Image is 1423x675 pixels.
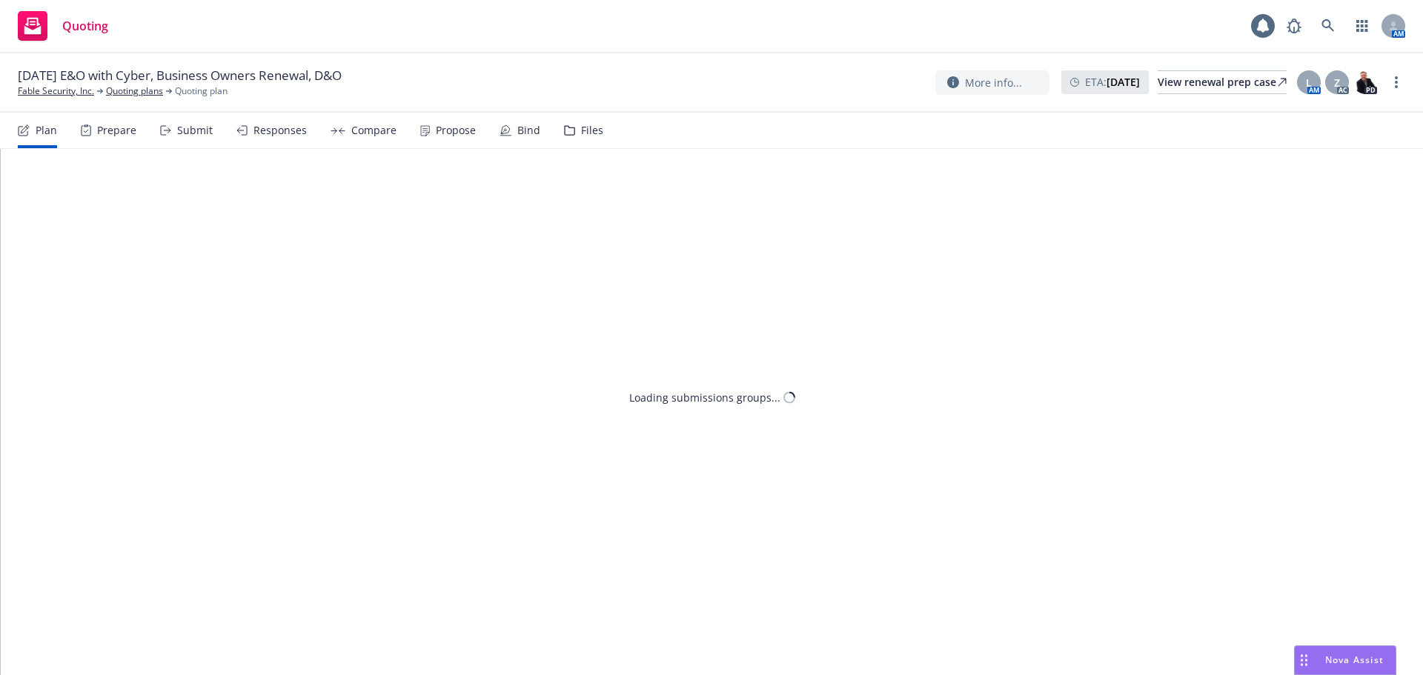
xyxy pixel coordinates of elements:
[1387,73,1405,91] a: more
[517,124,540,136] div: Bind
[177,124,213,136] div: Submit
[1306,75,1312,90] span: L
[1313,11,1343,41] a: Search
[175,84,228,98] span: Quoting plan
[1347,11,1377,41] a: Switch app
[97,124,136,136] div: Prepare
[1107,75,1140,89] strong: [DATE]
[253,124,307,136] div: Responses
[106,84,163,98] a: Quoting plans
[935,70,1049,95] button: More info...
[18,67,342,84] span: [DATE] E&O with Cyber, Business Owners Renewal, D&O
[965,75,1022,90] span: More info...
[1158,71,1287,93] div: View renewal prep case
[18,84,94,98] a: Fable Security, Inc.
[1279,11,1309,41] a: Report a Bug
[436,124,476,136] div: Propose
[1334,75,1340,90] span: Z
[62,20,108,32] span: Quoting
[581,124,603,136] div: Files
[12,5,114,47] a: Quoting
[629,390,780,405] div: Loading submissions groups...
[36,124,57,136] div: Plan
[1158,70,1287,94] a: View renewal prep case
[1295,646,1313,674] div: Drag to move
[1325,654,1384,666] span: Nova Assist
[1085,74,1140,90] span: ETA :
[1294,645,1396,675] button: Nova Assist
[351,124,397,136] div: Compare
[1353,70,1377,94] img: photo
